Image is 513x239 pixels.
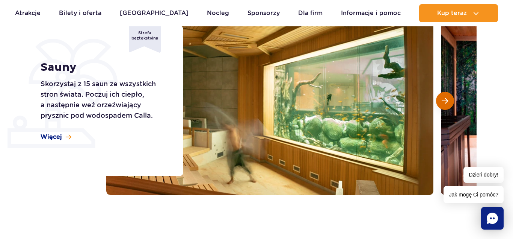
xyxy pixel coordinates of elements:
span: Kup teraz [437,10,467,17]
span: Więcej [41,133,62,141]
a: [GEOGRAPHIC_DATA] [120,4,189,22]
button: Kup teraz [419,4,498,22]
a: Atrakcje [15,4,41,22]
a: Więcej [41,133,71,141]
a: Dla firm [298,4,323,22]
a: Sponsorzy [247,4,280,22]
div: Strefa beztekstylna [129,24,161,53]
div: Chat [481,207,504,230]
a: Bilety i oferta [59,4,101,22]
a: Nocleg [207,4,229,22]
a: Informacje i pomoc [341,4,401,22]
button: Następny slajd [436,92,454,110]
p: Skorzystaj z 15 saun ze wszystkich stron świata. Poczuj ich ciepło, a następnie weź orzeźwiający ... [41,79,166,121]
img: Sauna w strefie Relax z dużym akwarium na ścianie, przytulne wnętrze i drewniane ławki [106,7,433,195]
span: Jak mogę Ci pomóc? [444,186,504,203]
span: Dzień dobry! [463,167,504,183]
h1: Sauny [41,61,166,74]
